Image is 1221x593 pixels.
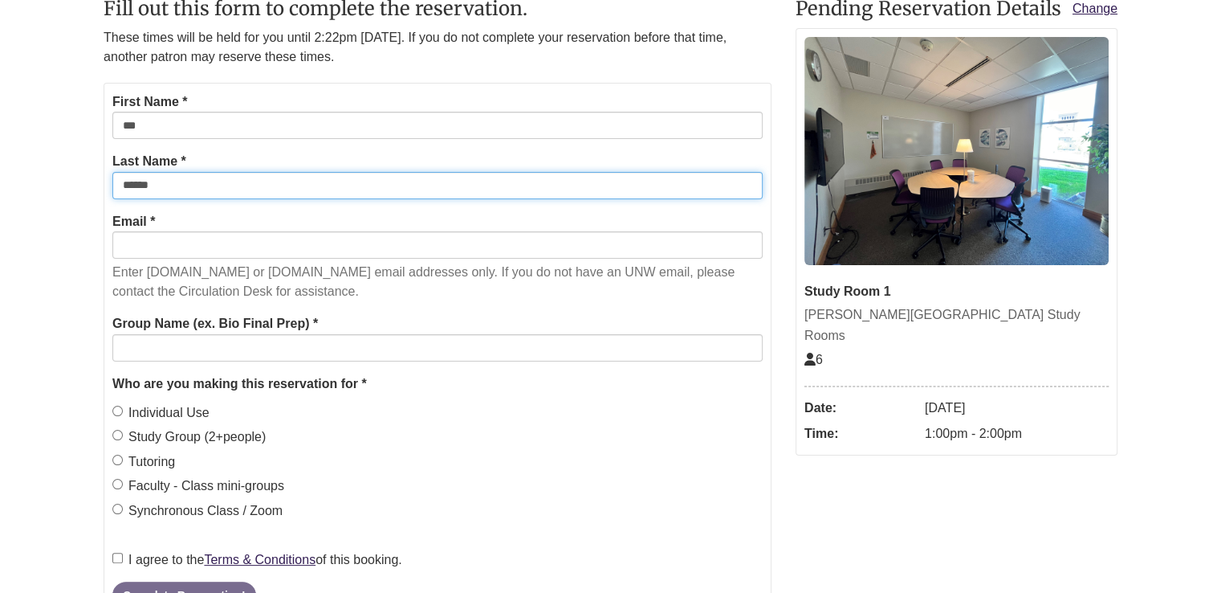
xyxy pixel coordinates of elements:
div: [PERSON_NAME][GEOGRAPHIC_DATA] Study Rooms [804,305,1109,346]
p: These times will be held for you until 2:22pm [DATE]. If you do not complete your reservation bef... [104,28,771,67]
label: Email * [112,211,155,232]
dt: Date: [804,395,917,421]
dd: 1:00pm - 2:00pm [925,421,1109,447]
input: Study Group (2+people) [112,430,123,440]
label: Individual Use [112,403,210,423]
input: Tutoring [112,455,123,465]
label: Synchronous Class / Zoom [112,501,283,521]
label: First Name * [112,92,187,112]
a: Terms & Conditions [204,553,315,566]
label: Faculty - Class mini-groups [112,476,284,497]
legend: Who are you making this reservation for * [112,374,763,395]
input: Faculty - Class mini-groups [112,479,123,489]
input: I agree to theTerms & Conditionsof this booking. [112,553,123,563]
label: Group Name (ex. Bio Final Prep) * [112,313,318,334]
img: Study Room 1 [804,37,1109,265]
input: Synchronous Class / Zoom [112,504,123,514]
label: Study Group (2+people) [112,427,266,448]
label: Last Name * [112,151,186,172]
dd: [DATE] [925,395,1109,421]
input: Individual Use [112,406,123,416]
p: Enter [DOMAIN_NAME] or [DOMAIN_NAME] email addresses only. If you do not have an UNW email, pleas... [112,263,763,301]
label: Tutoring [112,452,175,472]
span: The capacity of this space [804,353,823,366]
dt: Time: [804,421,917,447]
div: Study Room 1 [804,281,1109,302]
label: I agree to the of this booking. [112,550,402,571]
